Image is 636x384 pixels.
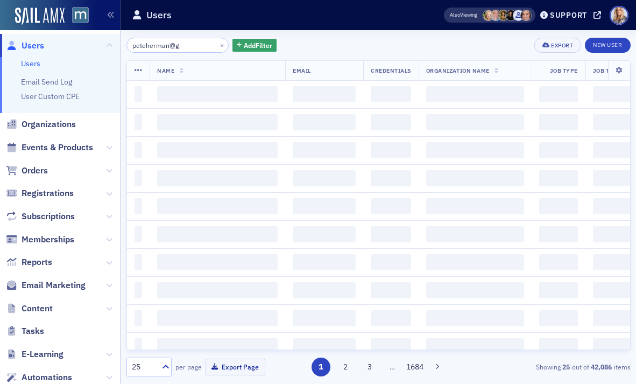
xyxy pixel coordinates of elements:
[206,359,265,375] button: Export Page
[371,226,411,242] span: ‌
[293,254,356,270] span: ‌
[135,170,143,186] span: ‌
[561,362,572,372] strong: 25
[371,86,411,102] span: ‌
[6,303,53,315] a: Content
[6,348,63,360] a: E-Learning
[293,142,356,158] span: ‌
[21,92,80,101] a: User Custom CPE
[22,303,53,315] span: Content
[470,362,630,372] div: Showing out of items
[426,67,490,74] span: Organization Name
[336,358,355,376] button: 2
[157,198,278,214] span: ‌
[539,114,578,130] span: ‌
[371,170,411,186] span: ‌
[135,282,143,298] span: ‌
[232,39,277,52] button: AddFilter
[157,86,278,102] span: ‌
[406,358,425,376] button: 1684
[426,114,524,130] span: ‌
[371,254,411,270] span: ‌
[6,256,52,268] a: Reports
[22,280,86,291] span: Email Marketing
[293,114,356,130] span: ‌
[426,170,524,186] span: ‌
[6,234,74,246] a: Memberships
[6,118,76,130] a: Organizations
[157,67,174,74] span: Name
[244,40,272,50] span: Add Filter
[22,187,74,199] span: Registrations
[126,38,229,53] input: Search…
[22,348,63,360] span: E-Learning
[6,165,48,177] a: Orders
[22,372,72,383] span: Automations
[135,142,143,158] span: ‌
[72,7,89,24] img: SailAMX
[22,118,76,130] span: Organizations
[450,11,460,18] div: Also
[157,142,278,158] span: ‌
[157,226,278,242] span: ‌
[550,67,578,74] span: Job Type
[6,40,44,52] a: Users
[157,282,278,298] span: ‌
[371,310,411,326] span: ‌
[426,142,524,158] span: ‌
[426,254,524,270] span: ‌
[135,114,143,130] span: ‌
[293,86,356,102] span: ‌
[426,282,524,298] span: ‌
[498,10,509,21] span: Laura Swann
[534,38,581,53] button: Export
[22,165,48,177] span: Orders
[539,142,578,158] span: ‌
[217,40,227,50] button: ×
[589,362,614,372] strong: 42,086
[293,198,356,214] span: ‌
[426,198,524,214] span: ‌
[513,10,524,21] span: Justin Chase
[22,256,52,268] span: Reports
[539,170,578,186] span: ‌
[22,234,74,246] span: Memberships
[371,282,411,298] span: ‌
[539,254,578,270] span: ‌
[361,358,379,376] button: 3
[22,325,44,337] span: Tasks
[157,114,278,130] span: ‌
[157,310,278,326] span: ‌
[539,86,578,102] span: ‌
[21,59,40,68] a: Users
[483,10,494,21] span: Rebekah Olson
[21,77,72,87] a: Email Send Log
[371,67,411,74] span: Credentials
[15,8,65,25] img: SailAMX
[135,338,143,354] span: ‌
[157,170,278,186] span: ‌
[426,310,524,326] span: ‌
[135,226,143,242] span: ‌
[293,282,356,298] span: ‌
[22,211,75,222] span: Subscriptions
[65,7,89,25] a: View Homepage
[146,9,172,22] h1: Users
[293,338,356,354] span: ‌
[135,198,143,214] span: ‌
[539,282,578,298] span: ‌
[6,211,75,222] a: Subscriptions
[175,362,202,372] label: per page
[135,254,143,270] span: ‌
[293,170,356,186] span: ‌
[450,11,477,19] span: Viewing
[426,226,524,242] span: ‌
[610,6,628,25] span: Profile
[539,226,578,242] span: ‌
[6,372,72,383] a: Automations
[371,198,411,214] span: ‌
[539,198,578,214] span: ‌
[539,310,578,326] span: ‌
[539,338,578,354] span: ‌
